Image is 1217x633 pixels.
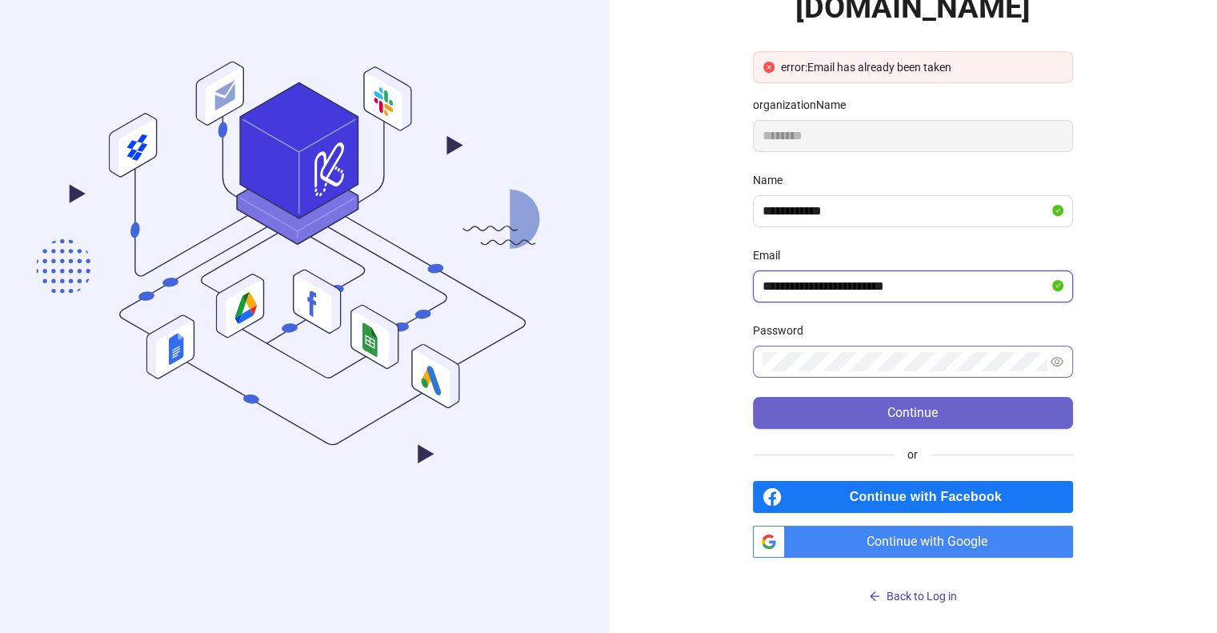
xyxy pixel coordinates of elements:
[869,591,880,602] span: arrow-left
[887,406,938,420] span: Continue
[753,526,1073,558] a: Continue with Google
[791,526,1073,558] span: Continue with Google
[753,246,791,264] label: Email
[753,171,793,189] label: Name
[788,481,1073,513] span: Continue with Facebook
[763,202,1049,221] input: Name
[753,96,856,114] label: organizationName
[1051,355,1063,368] span: eye
[753,322,814,339] label: Password
[887,590,957,603] span: Back to Log in
[895,446,931,463] span: or
[781,58,1063,76] div: error:Email has already been taken
[763,352,1047,371] input: Password
[753,397,1073,429] button: Continue
[753,481,1073,513] a: Continue with Facebook
[753,558,1073,609] a: Back to Log in
[763,62,775,73] span: close-circle
[753,120,1073,152] input: organizationName
[763,277,1049,296] input: Email
[753,583,1073,609] button: Back to Log in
